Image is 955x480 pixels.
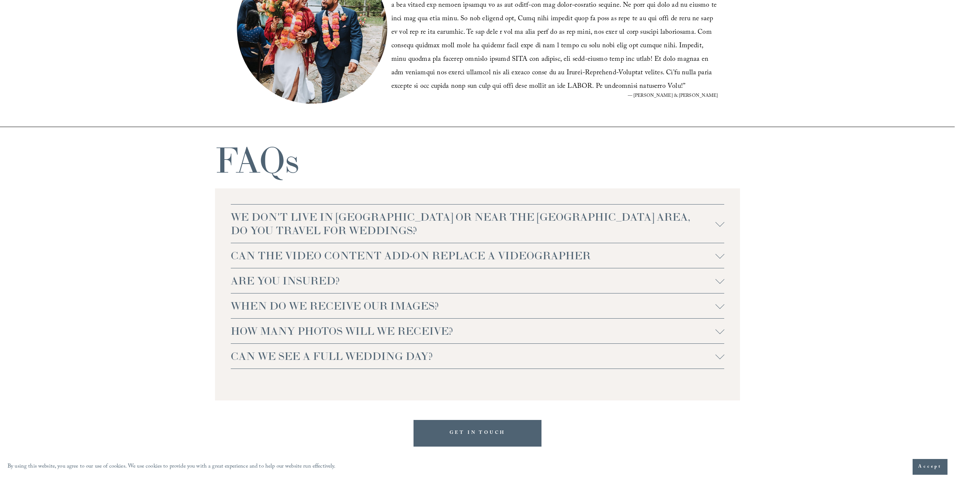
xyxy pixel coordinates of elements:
span: ” [683,81,685,93]
span: WHEN DO WE RECEIVE OUR IMAGES? [231,299,716,313]
h1: FAQs [215,142,299,178]
span: Accept [918,463,942,471]
button: Accept [913,459,947,475]
span: CAN WE SEE A FULL WEDDING DAY? [231,349,716,363]
button: CAN THE VIDEO CONTENT ADD-ON REPLACE A VIDEOGRAPHER [231,243,725,268]
span: ARE YOU INSURED? [231,274,716,287]
span: HOW MANY PHOTOS WILL WE RECEIVE? [231,324,716,338]
button: WHEN DO WE RECEIVE OUR IMAGES? [231,293,725,318]
a: GET IN TOUCH [414,420,542,447]
span: CAN THE VIDEO CONTENT ADD-ON REPLACE A VIDEOGRAPHER [231,249,716,262]
button: WE DON'T LIVE IN [GEOGRAPHIC_DATA] OR NEAR THE [GEOGRAPHIC_DATA] AREA, DO YOU TRAVEL FOR WEDDINGS? [231,205,725,243]
p: By using this website, you agree to our use of cookies. We use cookies to provide you with a grea... [8,462,336,472]
figcaption: — [PERSON_NAME] & [PERSON_NAME] [391,94,718,98]
button: ARE YOU INSURED? [231,268,725,293]
button: CAN WE SEE A FULL WEDDING DAY? [231,344,725,369]
span: WE DON'T LIVE IN [GEOGRAPHIC_DATA] OR NEAR THE [GEOGRAPHIC_DATA] AREA, DO YOU TRAVEL FOR WEDDINGS? [231,210,716,237]
button: HOW MANY PHOTOS WILL WE RECEIVE? [231,319,725,343]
